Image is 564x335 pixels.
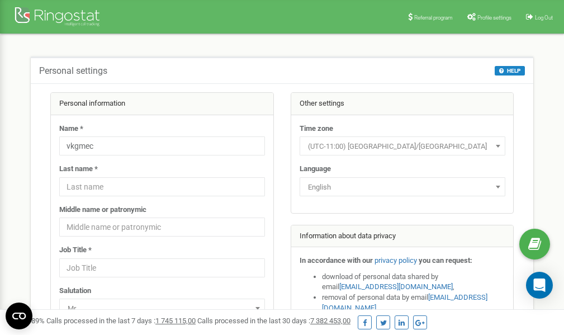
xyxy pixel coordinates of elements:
[59,299,265,318] span: Mr.
[59,124,83,134] label: Name *
[291,225,514,248] div: Information about data privacy
[59,177,265,196] input: Last name
[59,164,98,174] label: Last name *
[300,164,331,174] label: Language
[155,317,196,325] u: 1 745 115,00
[300,124,333,134] label: Time zone
[51,93,273,115] div: Personal information
[535,15,553,21] span: Log Out
[59,218,265,237] input: Middle name or patronymic
[310,317,350,325] u: 7 382 453,00
[322,292,505,313] li: removal of personal data by email ,
[59,286,91,296] label: Salutation
[300,136,505,155] span: (UTC-11:00) Pacific/Midway
[59,136,265,155] input: Name
[322,272,505,292] li: download of personal data shared by email ,
[304,139,501,154] span: (UTC-11:00) Pacific/Midway
[300,177,505,196] span: English
[59,245,92,256] label: Job Title *
[46,317,196,325] span: Calls processed in the last 7 days :
[526,272,553,299] div: Open Intercom Messenger
[304,180,501,195] span: English
[477,15,511,21] span: Profile settings
[300,256,373,265] strong: In accordance with our
[339,282,453,291] a: [EMAIL_ADDRESS][DOMAIN_NAME]
[419,256,472,265] strong: you can request:
[59,258,265,277] input: Job Title
[6,303,32,329] button: Open CMP widget
[495,66,525,76] button: HELP
[375,256,417,265] a: privacy policy
[63,301,261,317] span: Mr.
[59,205,146,215] label: Middle name or patronymic
[39,66,107,76] h5: Personal settings
[291,93,514,115] div: Other settings
[414,15,453,21] span: Referral program
[197,317,350,325] span: Calls processed in the last 30 days :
